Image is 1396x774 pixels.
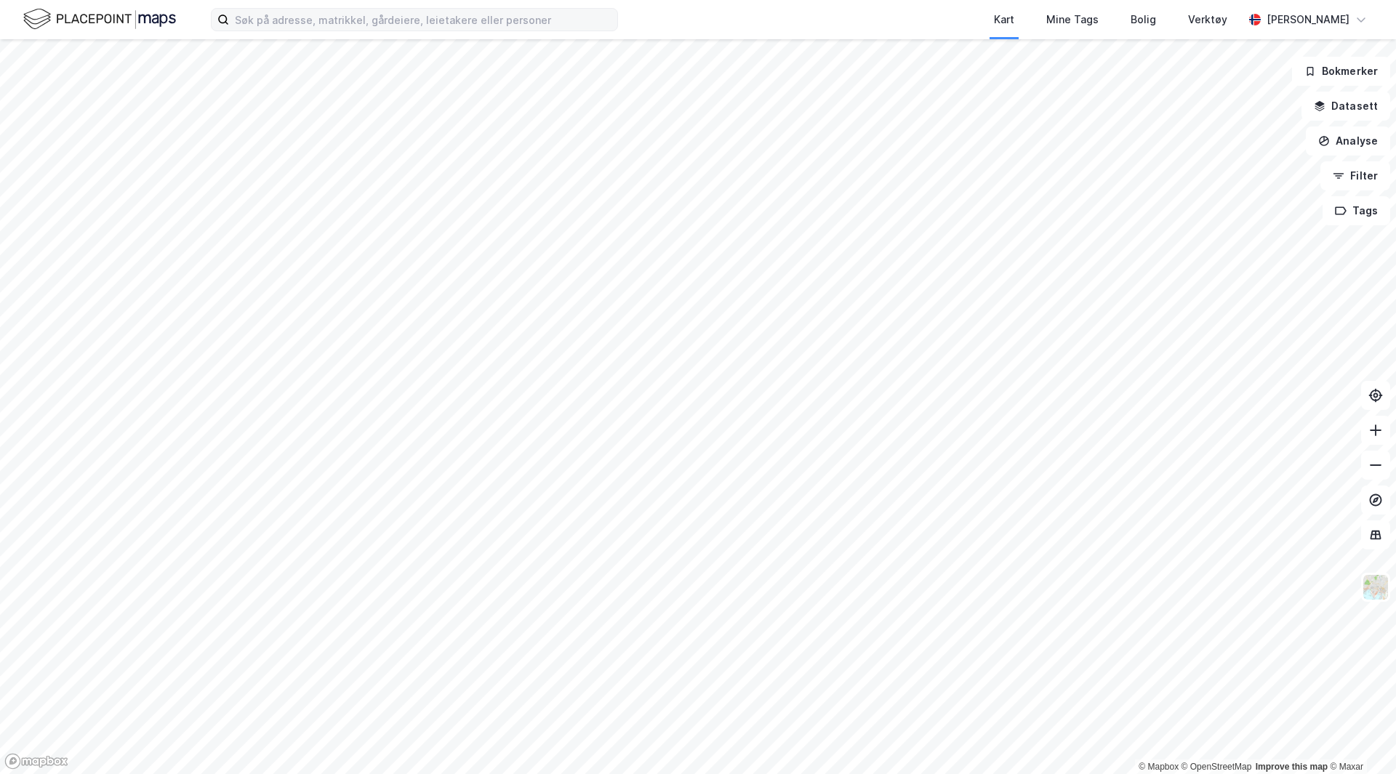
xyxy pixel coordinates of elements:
[1188,11,1227,28] div: Verktøy
[229,9,617,31] input: Søk på adresse, matrikkel, gårdeiere, leietakere eller personer
[1323,704,1396,774] div: Kontrollprogram for chat
[1046,11,1099,28] div: Mine Tags
[1131,11,1156,28] div: Bolig
[1267,11,1349,28] div: [PERSON_NAME]
[994,11,1014,28] div: Kart
[1323,704,1396,774] iframe: Chat Widget
[23,7,176,32] img: logo.f888ab2527a4732fd821a326f86c7f29.svg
